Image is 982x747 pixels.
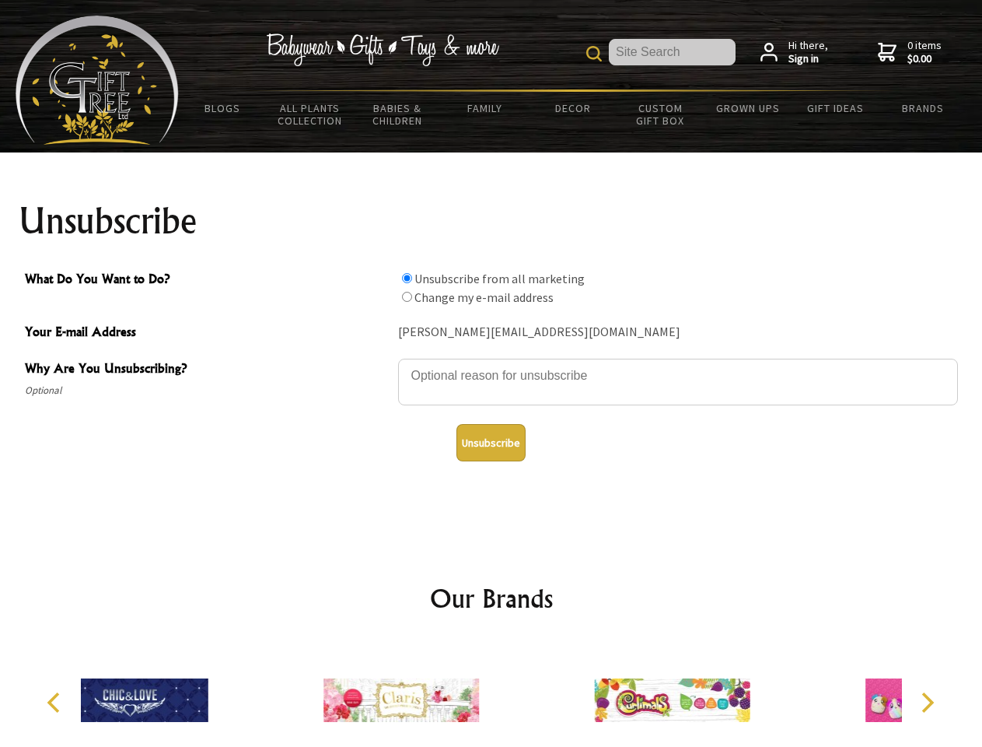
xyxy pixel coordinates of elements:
[31,580,952,617] h2: Our Brands
[179,92,267,124] a: BLOGS
[704,92,792,124] a: Grown Ups
[354,92,442,137] a: Babies & Children
[617,92,704,137] a: Custom Gift Box
[25,359,390,381] span: Why Are You Unsubscribing?
[39,686,73,720] button: Previous
[788,39,828,66] span: Hi there,
[16,16,179,145] img: Babyware - Gifts - Toys and more...
[878,39,942,66] a: 0 items$0.00
[25,322,390,345] span: Your E-mail Address
[760,39,828,66] a: Hi there,Sign in
[442,92,529,124] a: Family
[398,359,958,405] textarea: Why Are You Unsubscribing?
[402,273,412,283] input: What Do You Want to Do?
[456,424,526,461] button: Unsubscribe
[402,292,412,302] input: What Do You Want to Do?
[609,39,736,65] input: Site Search
[792,92,879,124] a: Gift Ideas
[19,202,964,240] h1: Unsubscribe
[25,269,390,292] span: What Do You Want to Do?
[586,46,602,61] img: product search
[529,92,617,124] a: Decor
[907,52,942,66] strong: $0.00
[266,33,499,66] img: Babywear - Gifts - Toys & more
[879,92,967,124] a: Brands
[414,289,554,305] label: Change my e-mail address
[907,38,942,66] span: 0 items
[414,271,585,286] label: Unsubscribe from all marketing
[267,92,355,137] a: All Plants Collection
[398,321,958,345] div: [PERSON_NAME][EMAIL_ADDRESS][DOMAIN_NAME]
[910,686,944,720] button: Next
[788,52,828,66] strong: Sign in
[25,381,390,400] span: Optional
